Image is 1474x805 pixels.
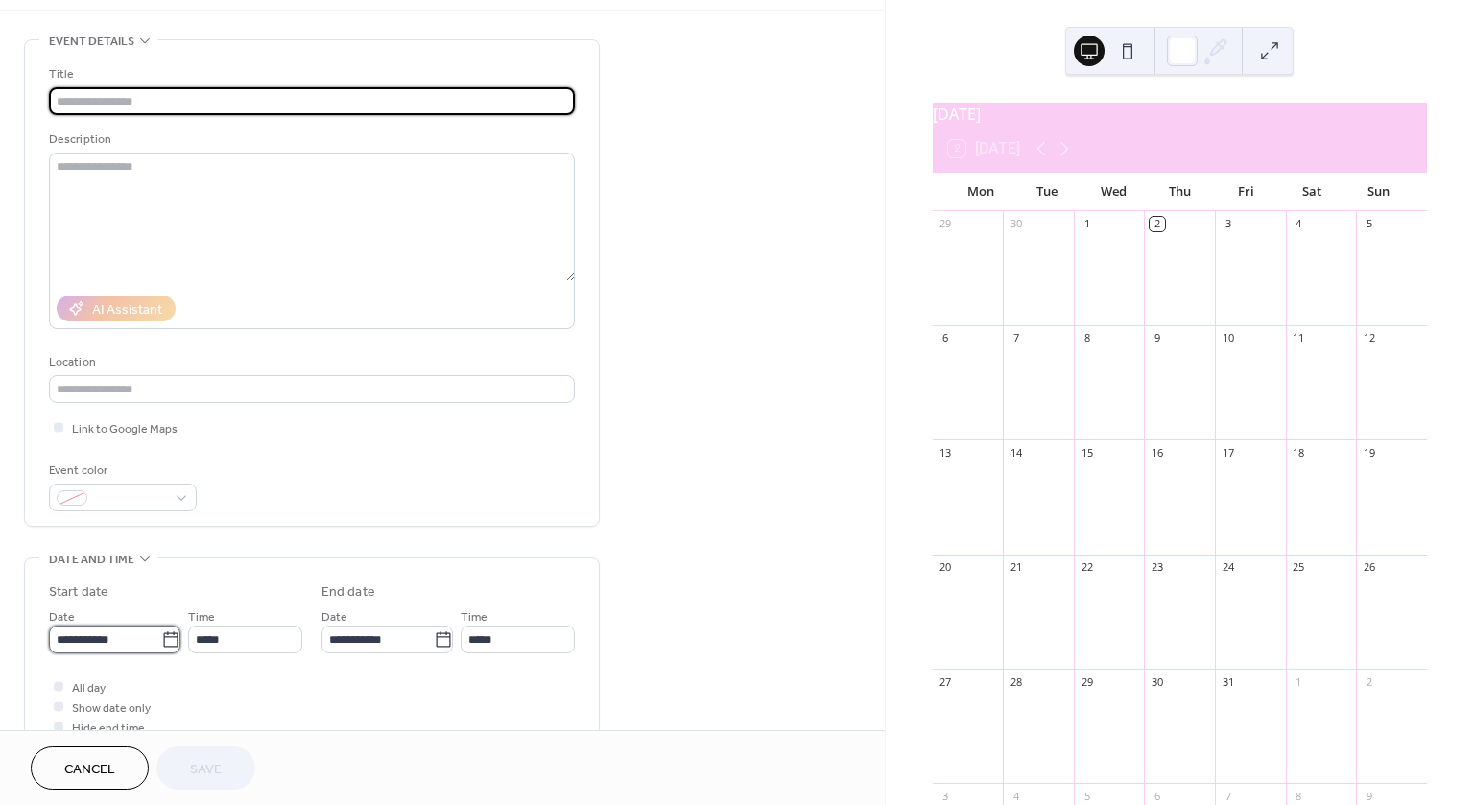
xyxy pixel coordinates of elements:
div: 19 [1362,445,1376,460]
div: 3 [1221,217,1235,231]
div: 27 [939,675,953,689]
div: 30 [1150,675,1164,689]
div: Thu [1147,173,1213,211]
button: Cancel [31,746,149,790]
div: 8 [1080,331,1094,345]
div: 6 [939,331,953,345]
div: Tue [1014,173,1081,211]
div: 28 [1009,675,1023,689]
div: 1 [1080,217,1094,231]
span: Event details [49,32,134,52]
div: 2 [1150,217,1164,231]
div: 29 [939,217,953,231]
div: 10 [1221,331,1235,345]
span: Date and time [49,550,134,570]
div: 15 [1080,445,1094,460]
span: Show date only [72,698,151,719]
div: Title [49,64,571,84]
span: Hide end time [72,719,145,739]
div: 9 [1150,331,1164,345]
span: Date [49,607,75,627]
div: Location [49,352,571,372]
div: Sun [1345,173,1412,211]
span: Time [461,607,487,627]
div: 18 [1292,445,1306,460]
div: 7 [1221,789,1235,803]
div: 31 [1221,675,1235,689]
div: 9 [1362,789,1376,803]
div: End date [321,582,375,603]
div: 4 [1009,789,1023,803]
div: 14 [1009,445,1023,460]
div: 24 [1221,560,1235,575]
span: Time [188,607,215,627]
div: Description [49,130,571,150]
div: 20 [939,560,953,575]
div: 6 [1150,789,1164,803]
div: 26 [1362,560,1376,575]
span: Link to Google Maps [72,419,178,439]
div: Sat [1279,173,1345,211]
span: Date [321,607,347,627]
div: 2 [1362,675,1376,689]
div: 21 [1009,560,1023,575]
div: 13 [939,445,953,460]
div: 23 [1150,560,1164,575]
div: 3 [939,789,953,803]
div: 5 [1080,789,1094,803]
div: Mon [948,173,1014,211]
div: 25 [1292,560,1306,575]
div: [DATE] [933,103,1427,126]
div: 22 [1080,560,1094,575]
div: Wed [1081,173,1147,211]
div: 4 [1292,217,1306,231]
div: 12 [1362,331,1376,345]
span: All day [72,678,106,698]
div: Fri [1213,173,1279,211]
div: 16 [1150,445,1164,460]
div: 7 [1009,331,1023,345]
div: 1 [1292,675,1306,689]
div: 5 [1362,217,1376,231]
div: 30 [1009,217,1023,231]
div: Event color [49,461,193,481]
span: Cancel [64,760,115,780]
div: 8 [1292,789,1306,803]
div: 17 [1221,445,1235,460]
div: Start date [49,582,108,603]
div: 11 [1292,331,1306,345]
div: 29 [1080,675,1094,689]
